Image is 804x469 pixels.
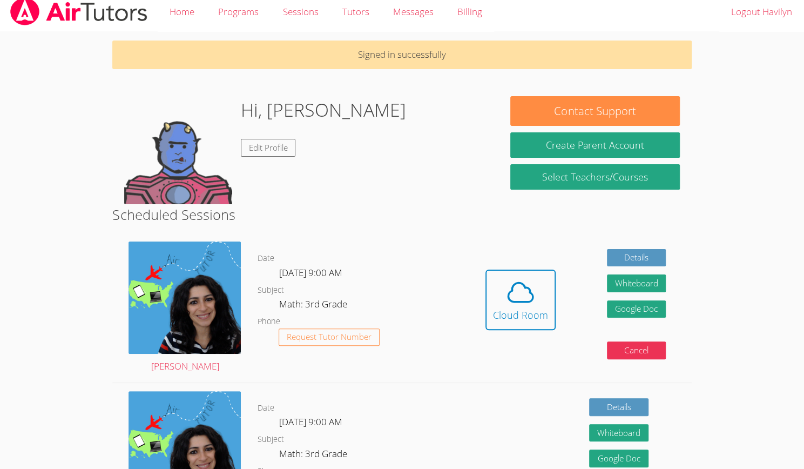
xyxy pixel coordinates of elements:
img: air%20tutor%20avatar.png [129,242,241,354]
h1: Hi, [PERSON_NAME] [241,96,406,124]
button: Request Tutor Number [279,329,380,346]
h2: Scheduled Sessions [112,204,691,225]
p: Signed in successfully [112,41,691,69]
dt: Date [257,401,274,415]
a: Details [607,249,666,267]
span: [DATE] 9:00 AM [279,416,342,428]
span: Messages [393,5,434,18]
dt: Subject [257,284,283,297]
dt: Phone [257,315,280,329]
button: Cancel [607,341,666,359]
a: Google Doc [607,300,666,318]
div: Cloud Room [493,307,548,323]
span: [DATE] 9:00 AM [279,266,342,279]
dd: Math: 3rd Grade [279,446,349,465]
a: Select Teachers/Courses [510,164,680,190]
dt: Subject [257,433,283,446]
button: Contact Support [510,96,680,126]
span: Request Tutor Number [287,333,371,341]
button: Whiteboard [589,424,648,442]
button: Cloud Room [485,270,556,330]
dt: Date [257,252,274,265]
img: default.png [124,96,232,204]
a: Google Doc [589,450,648,467]
a: [PERSON_NAME] [129,242,241,374]
button: Create Parent Account [510,132,680,158]
dd: Math: 3rd Grade [279,297,349,315]
a: Details [589,398,648,416]
button: Whiteboard [607,274,666,292]
a: Edit Profile [241,139,296,157]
